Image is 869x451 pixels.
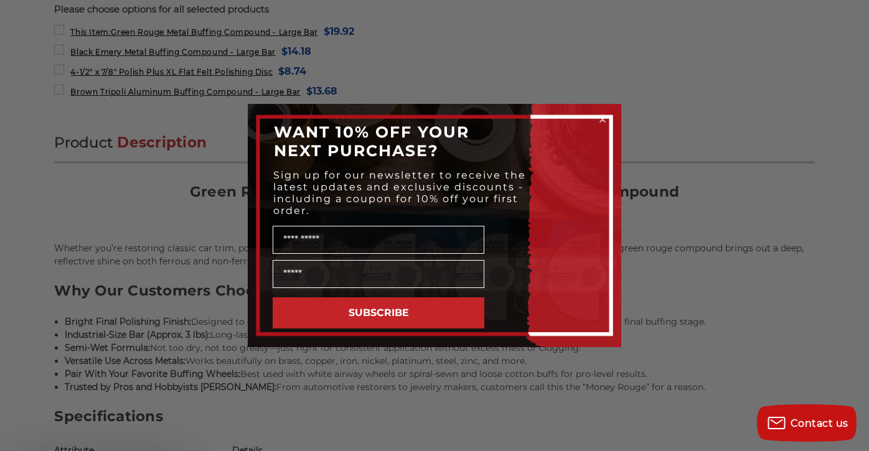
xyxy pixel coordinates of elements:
[791,417,848,429] span: Contact us
[596,113,609,126] button: Close dialog
[273,297,484,328] button: SUBSCRIBE
[273,260,484,288] input: Email
[273,169,526,216] span: Sign up for our newsletter to receive the latest updates and exclusive discounts - including a co...
[274,123,469,160] span: WANT 10% OFF YOUR NEXT PURCHASE?
[757,404,857,442] button: Contact us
